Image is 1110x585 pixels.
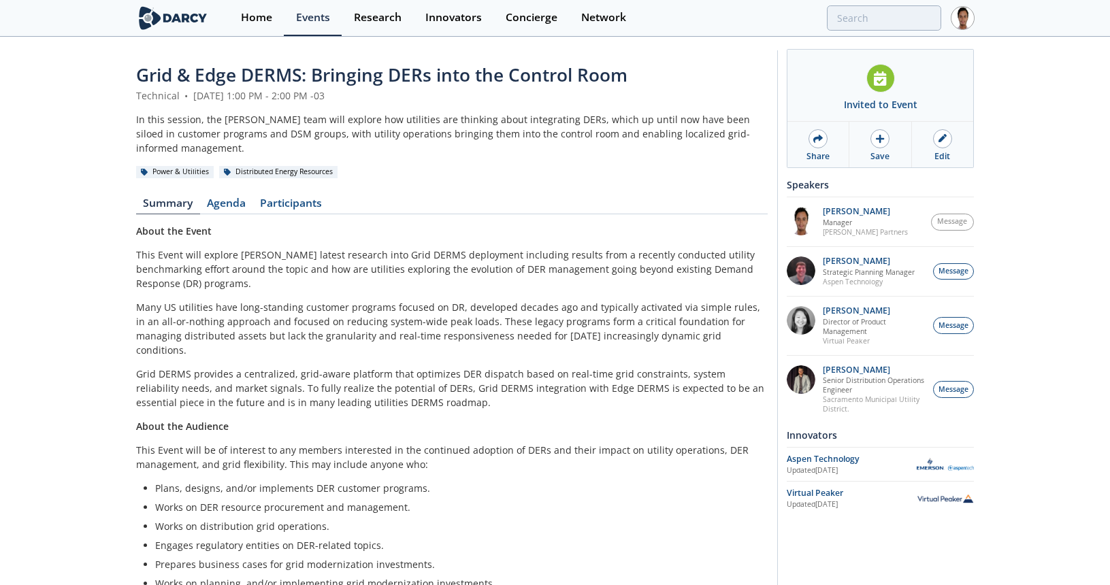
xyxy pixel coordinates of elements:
[823,336,926,346] p: Virtual Peaker
[787,465,917,476] div: Updated [DATE]
[787,256,815,285] img: accc9a8e-a9c1-4d58-ae37-132228efcf55
[823,395,926,414] p: Sacramento Municipal Utility District.
[787,365,815,394] img: 7fca56e2-1683-469f-8840-285a17278393
[917,458,974,471] img: Aspen Technology
[823,218,908,227] p: Manager
[823,306,926,316] p: [PERSON_NAME]
[823,317,926,336] p: Director of Product Management
[155,557,758,571] li: Prepares business cases for grid modernization investments.
[933,317,974,334] button: Message
[934,150,950,163] div: Edit
[870,150,889,163] div: Save
[136,198,200,214] a: Summary
[787,452,974,476] a: Aspen Technology Updated[DATE] Aspen Technology
[182,89,191,102] span: •
[787,453,917,465] div: Aspen Technology
[917,494,974,503] img: Virtual Peaker
[787,306,815,335] img: 8160f632-77e6-40bd-9ce2-d8c8bb49c0dd
[581,12,626,23] div: Network
[787,423,974,447] div: Innovators
[912,122,973,167] a: Edit
[823,375,926,395] p: Senior Distribution Operations Engineer
[823,256,915,266] p: [PERSON_NAME]
[425,12,482,23] div: Innovators
[787,499,917,510] div: Updated [DATE]
[938,320,968,331] span: Message
[253,198,329,214] a: Participants
[136,88,768,103] div: Technical [DATE] 1:00 PM - 2:00 PM -03
[136,112,768,155] div: In this session, the [PERSON_NAME] team will explore how utilities are thinking about integrating...
[938,384,968,395] span: Message
[823,365,926,375] p: [PERSON_NAME]
[787,173,974,197] div: Speakers
[933,381,974,398] button: Message
[155,500,758,514] li: Works on DER resource procurement and management.
[155,519,758,533] li: Works on distribution grid operations.
[823,267,915,277] p: Strategic Planning Manager
[296,12,330,23] div: Events
[136,367,768,409] p: Grid DERMS provides a centralized, grid-aware platform that optimizes DER dispatch based on real-...
[136,224,212,237] strong: About the Event
[787,486,974,510] a: Virtual Peaker Updated[DATE] Virtual Peaker
[937,216,967,227] span: Message
[806,150,830,163] div: Share
[354,12,402,23] div: Research
[136,6,210,30] img: logo-wide.svg
[506,12,557,23] div: Concierge
[827,5,941,31] input: Advanced Search
[155,481,758,495] li: Plans, designs, and/or implements DER customer programs.
[844,97,917,112] div: Invited to Event
[787,487,917,499] div: Virtual Peaker
[1053,531,1096,571] iframe: chat widget
[787,207,815,235] img: vRBZwDRnSTOrB1qTpmXr
[136,443,768,471] p: This Event will be of interest to any members interested in the continued adoption of DERs and th...
[200,198,253,214] a: Agenda
[136,300,768,357] p: Many US utilities have long-standing customer programs focused on DR, developed decades ago and t...
[155,538,758,552] li: Engages regulatory entities on DER-related topics.
[933,263,974,280] button: Message
[136,166,214,178] div: Power & Utilities
[136,63,627,87] span: Grid & Edge DERMS: Bringing DERs into the Control Room
[938,266,968,277] span: Message
[823,277,915,286] p: Aspen Technology
[241,12,272,23] div: Home
[136,248,768,290] p: This Event will explore [PERSON_NAME] latest research into Grid DERMS deployment including result...
[951,6,975,30] img: Profile
[136,420,229,433] strong: About the Audience
[823,227,908,237] p: [PERSON_NAME] Partners
[823,207,908,216] p: [PERSON_NAME]
[219,166,338,178] div: Distributed Energy Resources
[931,214,975,231] button: Message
